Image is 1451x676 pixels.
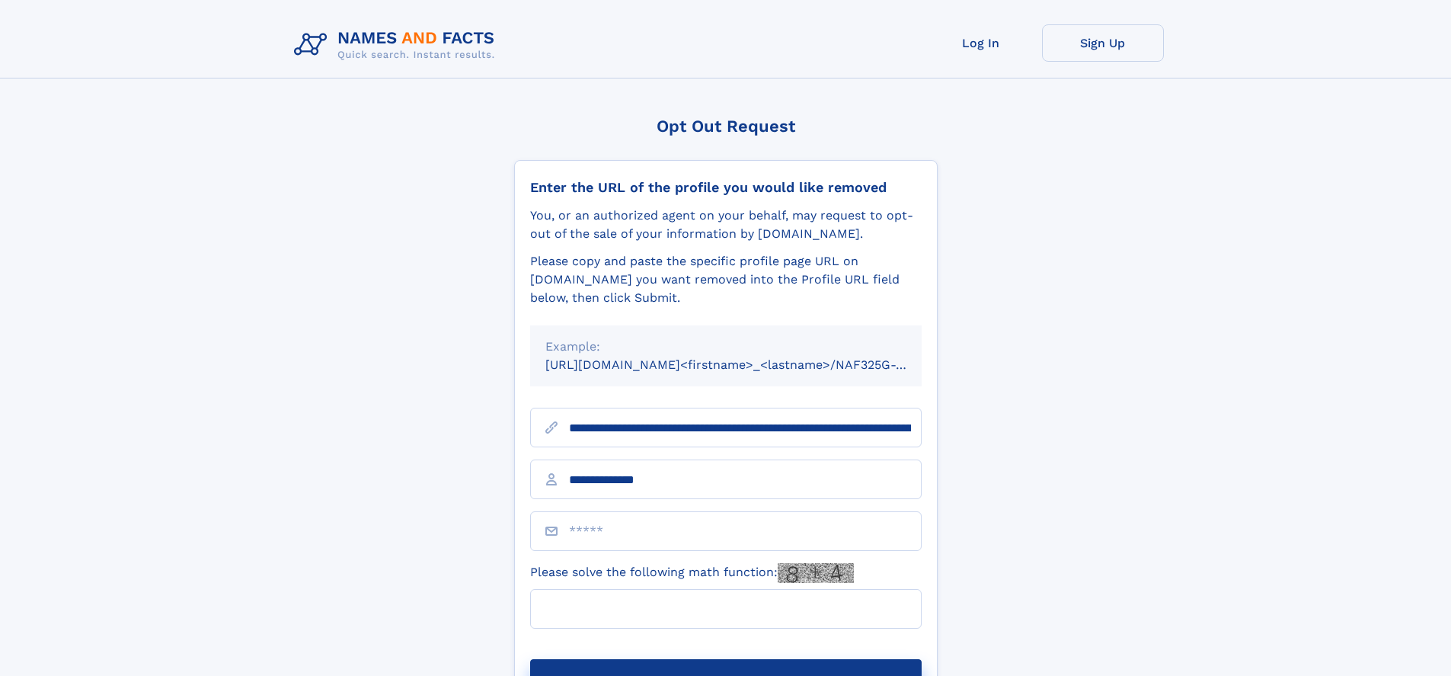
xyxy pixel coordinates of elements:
div: Enter the URL of the profile you would like removed [530,179,922,196]
div: Example: [545,338,906,356]
small: [URL][DOMAIN_NAME]<firstname>_<lastname>/NAF325G-xxxxxxxx [545,357,951,372]
div: Opt Out Request [514,117,938,136]
a: Sign Up [1042,24,1164,62]
label: Please solve the following math function: [530,563,854,583]
div: You, or an authorized agent on your behalf, may request to opt-out of the sale of your informatio... [530,207,922,243]
a: Log In [920,24,1042,62]
img: Logo Names and Facts [288,24,507,66]
div: Please copy and paste the specific profile page URL on [DOMAIN_NAME] you want removed into the Pr... [530,252,922,307]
